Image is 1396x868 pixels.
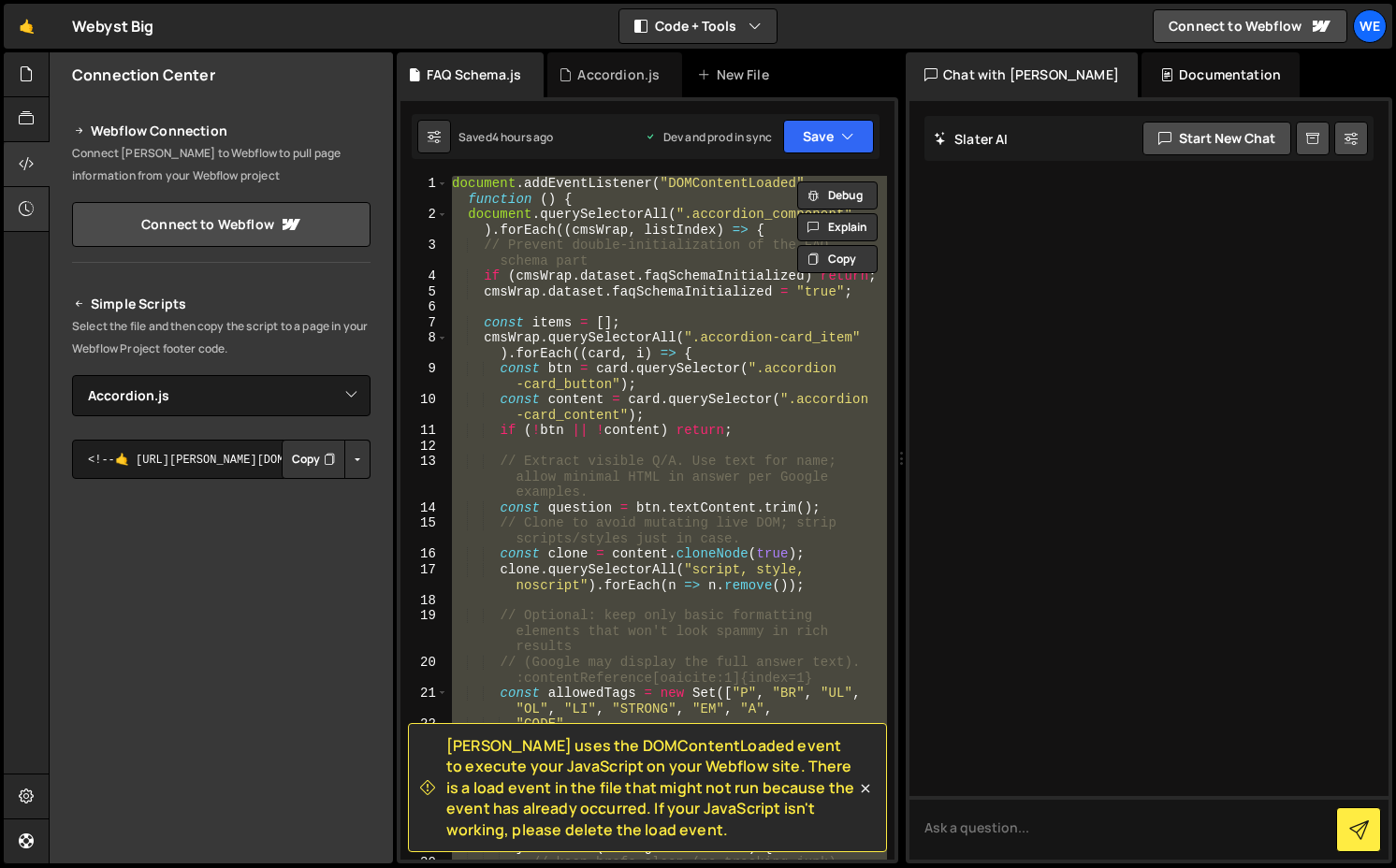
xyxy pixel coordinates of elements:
[400,762,448,778] div: 25
[400,423,448,439] div: 11
[797,181,878,210] button: Debug
[492,129,554,145] div: 4 hours ago
[697,65,776,84] div: New File
[282,440,345,479] button: Copy
[400,778,448,794] div: 26
[400,747,448,763] div: 24
[577,65,660,84] div: Accordion.js
[400,655,448,686] div: 20
[72,293,371,315] h2: Simple Scripts
[400,315,448,331] div: 7
[400,454,448,500] div: 13
[400,207,448,238] div: 2
[400,299,448,315] div: 6
[400,176,448,207] div: 1
[282,440,371,479] div: Button group with nested dropdown
[400,268,448,284] div: 4
[400,238,448,268] div: 3
[400,840,448,856] div: 29
[72,315,371,360] p: Select the file and then copy the script to a page in your Webflow Project footer code.
[400,608,448,655] div: 19
[458,129,554,145] div: Saved
[400,439,448,455] div: 12
[797,213,878,241] button: Explain
[400,824,448,840] div: 28
[400,361,448,392] div: 9
[400,330,448,361] div: 8
[400,284,448,300] div: 5
[72,120,371,142] h2: Webflow Connection
[72,202,371,247] a: Connect to Webflow
[1142,122,1291,155] button: Start new chat
[645,129,772,145] div: Dev and prod in sync
[400,546,448,562] div: 16
[1153,9,1347,43] a: Connect to Webflow
[400,392,448,423] div: 10
[72,510,372,678] iframe: YouTube video player
[400,716,448,732] div: 22
[797,245,878,273] button: Copy
[72,142,371,187] p: Connect [PERSON_NAME] to Webflow to pull page information from your Webflow project
[400,515,448,546] div: 15
[400,686,448,716] div: 21
[446,735,856,840] span: [PERSON_NAME] uses the DOMContentLoaded event to execute your JavaScript on your Webflow site. Th...
[427,65,521,84] div: FAQ Schema.js
[783,120,874,153] button: Save
[400,562,448,593] div: 17
[72,15,154,37] div: Webyst Big
[72,690,372,859] iframe: YouTube video player
[619,9,777,43] button: Code + Tools
[400,500,448,516] div: 14
[72,65,215,85] h2: Connection Center
[1353,9,1387,43] a: We
[1142,52,1300,97] div: Documentation
[400,793,448,824] div: 27
[906,52,1138,97] div: Chat with [PERSON_NAME]
[72,440,371,479] textarea: <!--🤙 [URL][PERSON_NAME][DOMAIN_NAME]> <script>document.addEventListener("DOMContentLoaded", func...
[400,731,448,747] div: 23
[4,4,50,49] a: 🤙
[400,593,448,609] div: 18
[934,130,1009,148] h2: Slater AI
